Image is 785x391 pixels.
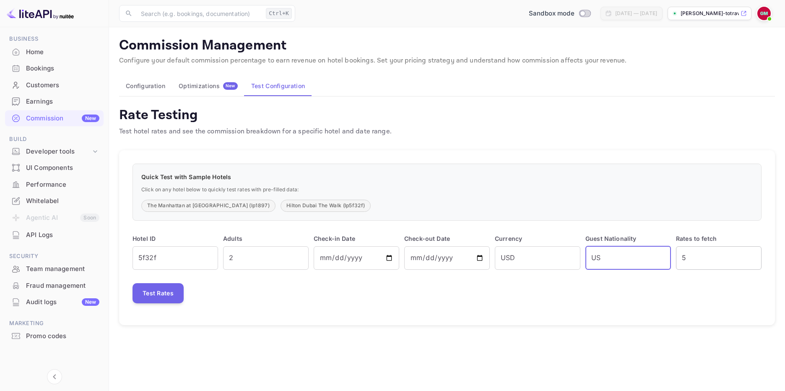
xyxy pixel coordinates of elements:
p: Rates to fetch [676,234,762,243]
a: Home [5,44,104,60]
div: New [82,298,99,306]
input: USD [495,246,580,270]
div: Developer tools [26,147,91,156]
button: Test Configuration [244,76,312,96]
p: [PERSON_NAME]-totravel... [681,10,739,17]
div: API Logs [26,230,99,240]
p: Currency [495,234,580,243]
a: Audit logsNew [5,294,104,310]
a: CommissionNew [5,110,104,126]
p: Configure your default commission percentage to earn revenue on hotel bookings. Set your pricing ... [119,56,775,66]
div: Bookings [5,60,104,77]
span: Sandbox mode [529,9,574,18]
div: Developer tools [5,144,104,159]
input: US [585,246,671,270]
div: Fraud management [5,278,104,294]
div: New [82,115,99,122]
div: Performance [26,180,99,190]
div: Optimizations [179,82,238,90]
p: Test hotel rates and see the commission breakdown for a specific hotel and date range. [119,127,392,137]
input: e.g., lp1897 [133,246,218,270]
a: Bookings [5,60,104,76]
p: Check-in Date [314,234,399,243]
button: Collapse navigation [47,369,62,384]
div: Whitelabel [5,193,104,209]
div: Promo codes [26,331,99,341]
p: Quick Test with Sample Hotels [141,172,753,181]
div: CommissionNew [5,110,104,127]
p: Adults [223,234,309,243]
a: Performance [5,177,104,192]
a: Fraud management [5,278,104,293]
img: LiteAPI logo [7,7,74,20]
button: Test Rates [133,283,184,303]
div: Bookings [26,64,99,73]
div: Customers [26,81,99,90]
div: Team management [26,264,99,274]
p: Commission Management [119,37,775,54]
p: Guest Nationality [585,234,671,243]
button: The Manhattan at [GEOGRAPHIC_DATA] (lp1897) [141,200,276,212]
div: Audit logs [26,297,99,307]
p: Check-out Date [404,234,490,243]
p: Hotel ID [133,234,218,243]
a: Team management [5,261,104,276]
span: Business [5,34,104,44]
a: Promo codes [5,328,104,344]
p: Click on any hotel below to quickly test rates with pre-filled data: [141,186,753,193]
h4: Rate Testing [119,107,392,123]
div: UI Components [5,160,104,176]
div: Whitelabel [26,196,99,206]
a: UI Components [5,160,104,175]
span: Security [5,252,104,261]
button: Hilton Dubai The Walk (lp5f32f) [281,200,371,212]
div: Ctrl+K [266,8,292,19]
span: Build [5,135,104,144]
a: API Logs [5,227,104,242]
div: Audit logsNew [5,294,104,310]
span: Marketing [5,319,104,328]
input: Search (e.g. bookings, documentation) [136,5,263,22]
div: Performance [5,177,104,193]
button: Configuration [119,76,172,96]
div: Earnings [26,97,99,107]
div: API Logs [5,227,104,243]
div: Promo codes [5,328,104,344]
div: Home [26,47,99,57]
div: Switch to Production mode [525,9,594,18]
a: Whitelabel [5,193,104,209]
div: Fraud management [26,281,99,291]
a: Earnings [5,94,104,109]
div: UI Components [26,163,99,173]
div: Team management [5,261,104,277]
a: Customers [5,77,104,93]
div: Commission [26,114,99,123]
div: Earnings [5,94,104,110]
div: [DATE] — [DATE] [615,10,657,17]
img: Gelske Malave [757,7,771,20]
span: New [223,83,238,89]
